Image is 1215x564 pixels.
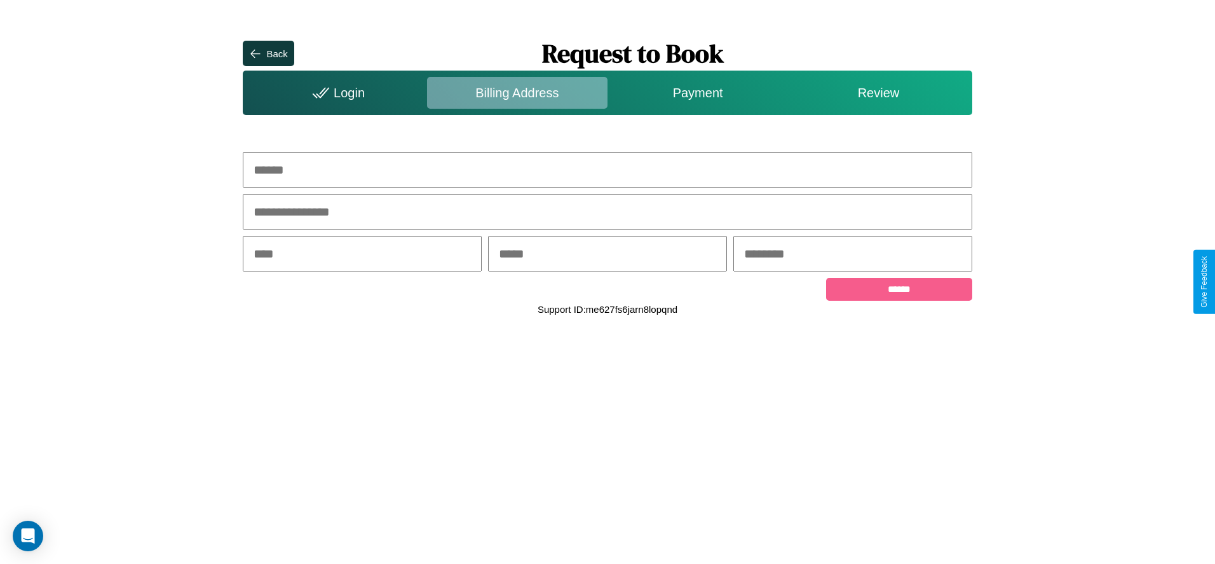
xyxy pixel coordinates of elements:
div: Open Intercom Messenger [13,521,43,551]
div: Review [788,77,968,109]
div: Give Feedback [1200,256,1209,308]
p: Support ID: me627fs6jarn8lopqnd [538,301,677,318]
div: Back [266,48,287,59]
div: Billing Address [427,77,607,109]
h1: Request to Book [294,36,972,71]
div: Login [246,77,426,109]
div: Payment [607,77,788,109]
button: Back [243,41,294,66]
